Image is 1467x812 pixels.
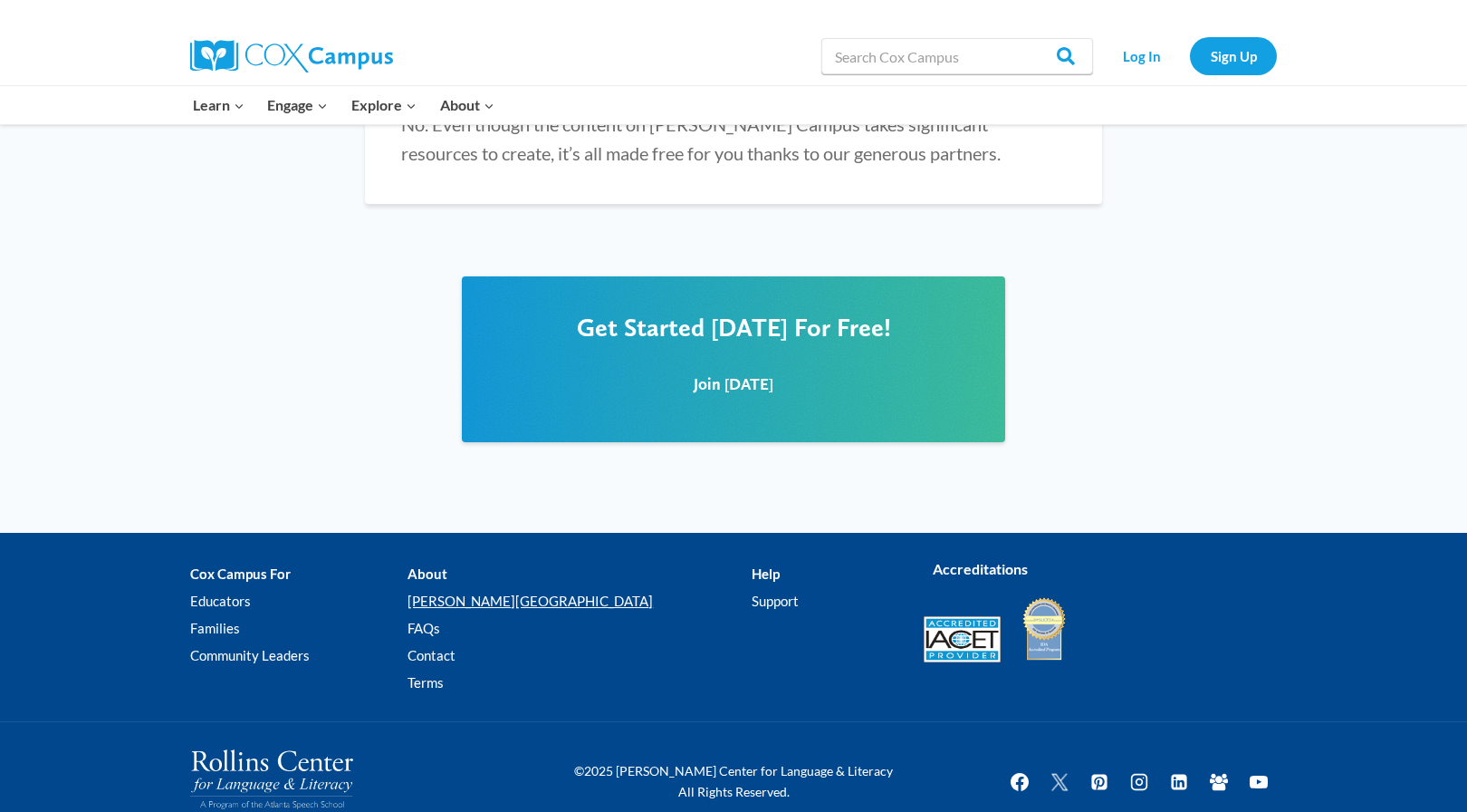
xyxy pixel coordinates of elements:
a: YouTube [1241,764,1277,800]
img: Cox Campus [190,40,393,72]
a: Pinterest [1081,764,1117,800]
button: Child menu of Learn [181,86,256,124]
img: Accredited IACET® Provider [924,616,1001,662]
a: Terms [407,669,751,696]
span: Join [DATE] [694,374,773,393]
p: No. Even though the content on [PERSON_NAME] Campus takes significant resources to create, it’s a... [401,110,1066,168]
a: [PERSON_NAME][GEOGRAPHIC_DATA] [407,587,751,614]
img: Twitter X icon white [1049,771,1070,792]
nav: Secondary Navigation [1102,37,1277,74]
button: Child menu of About [428,86,506,124]
p: ©2025 [PERSON_NAME] Center for Language & Literacy All Rights Reserved. [561,761,906,802]
img: IDA Accredited [1021,595,1067,662]
nav: Primary Navigation [181,86,505,124]
button: Child menu of Explore [340,86,428,124]
a: Facebook [1002,764,1038,800]
a: FAQs [407,614,751,642]
input: Search Cox Campus [821,38,1093,74]
a: Facebook Group [1201,764,1237,800]
img: Rollins Center for Language & Literacy - A Program of the Atlanta Speech School [190,749,353,809]
a: Instagram [1121,764,1157,800]
strong: Accreditations [933,560,1028,577]
a: Educators [190,587,407,614]
a: Twitter [1041,764,1078,800]
a: Contact [407,642,751,669]
a: Community Leaders [190,642,407,669]
a: Join [DATE] [609,362,858,406]
span: Get Started [DATE] For Free! [577,312,891,343]
button: Child menu of Engage [256,86,340,124]
a: Linkedin [1161,764,1197,800]
a: Log In [1102,37,1181,74]
a: Sign Up [1190,37,1277,74]
a: Support [752,587,896,614]
a: Families [190,614,407,642]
